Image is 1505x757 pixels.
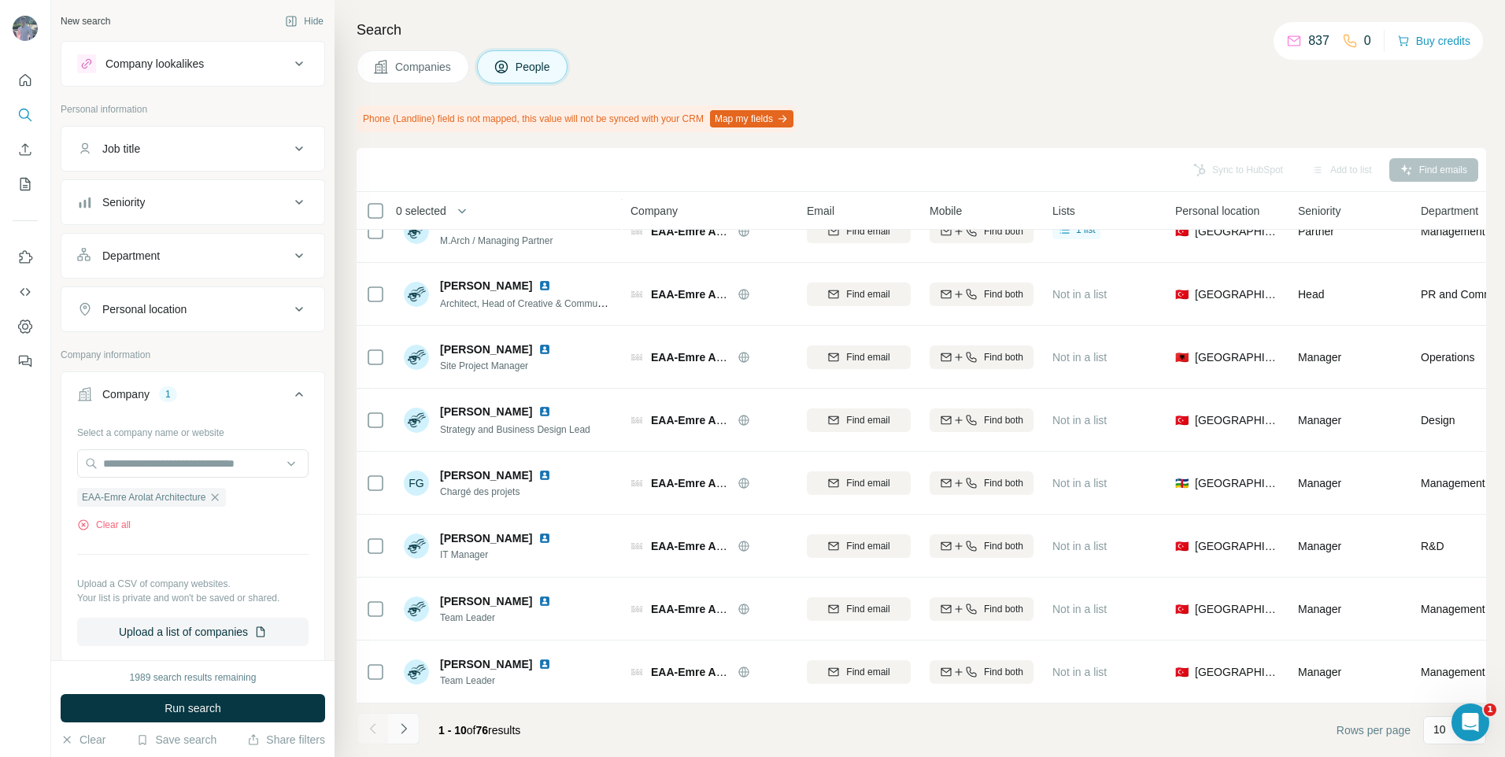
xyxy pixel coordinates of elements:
span: 🇹🇷 [1175,601,1189,617]
span: Team Leader [440,674,557,688]
div: Personal location [102,301,187,317]
span: 0 selected [396,203,446,219]
div: Company [102,386,150,402]
div: Department [102,248,160,264]
span: Mobile [930,203,962,219]
div: Seniority [102,194,145,210]
span: [PERSON_NAME] [440,593,532,609]
span: [PERSON_NAME] [440,404,532,419]
button: Find both [930,534,1034,558]
span: Find email [846,350,889,364]
button: Find both [930,282,1034,306]
button: Find email [807,408,911,432]
div: 1989 search results remaining [130,670,257,685]
span: EAA-Emre Arolat Architecture [82,490,205,504]
span: M.Arch / Managing Partner [440,235,553,246]
span: Find email [846,476,889,490]
span: [GEOGRAPHIC_DATA] [1195,538,1279,554]
button: Find both [930,660,1034,684]
span: Email [807,203,834,219]
span: Manager [1298,414,1341,427]
button: Find both [930,345,1034,369]
button: Company1 [61,375,324,419]
button: Company lookalikes [61,45,324,83]
span: Manager [1298,603,1341,615]
span: Manager [1298,666,1341,678]
button: Personal location [61,290,324,328]
img: Logo of EAA-Emre Arolat Architecture [630,414,643,427]
span: EAA-Emre Arolat Architecture [651,540,808,552]
span: Seniority [1298,203,1340,219]
span: 🇦🇱 [1175,349,1189,365]
span: Management [1421,223,1485,239]
span: [GEOGRAPHIC_DATA] [1195,601,1279,617]
span: 🇹🇷 [1175,412,1189,428]
span: Chargé des projets [440,485,557,499]
div: New search [61,14,110,28]
div: FG [404,471,429,496]
span: EAA-Emre Arolat Architecture [651,288,808,301]
span: Find both [984,413,1023,427]
span: Personal location [1175,203,1259,219]
img: LinkedIn logo [538,595,551,607]
span: EAA-Emre Arolat Architecture [651,351,808,364]
button: Hide [274,9,335,33]
button: Find email [807,534,911,558]
span: Find both [984,224,1023,238]
p: Upload a CSV of company websites. [77,577,309,591]
span: Management [1421,601,1485,617]
span: 🇹🇷 [1175,286,1189,302]
span: [GEOGRAPHIC_DATA] [1195,664,1279,680]
span: [GEOGRAPHIC_DATA] [1195,223,1279,239]
button: Quick start [13,66,38,94]
span: 🇨🇫 [1175,475,1189,491]
button: Use Surfe API [13,278,38,306]
span: [PERSON_NAME] [440,656,532,672]
div: Job title [102,141,140,157]
button: Find both [930,408,1034,432]
span: [PERSON_NAME] [440,278,532,294]
img: Avatar [404,534,429,559]
span: [GEOGRAPHIC_DATA] [1195,349,1279,365]
span: 1 list [1076,223,1096,237]
img: Logo of EAA-Emre Arolat Architecture [630,540,643,552]
img: Logo of EAA-Emre Arolat Architecture [630,351,643,364]
span: Lists [1052,203,1075,219]
iframe: Intercom live chat [1451,703,1489,741]
button: Buy credits [1397,30,1470,52]
span: Architect, Head of Creative & Communications Department [440,297,686,309]
span: 1 [1484,703,1496,716]
span: Manager [1298,540,1341,552]
span: Not in a list [1052,414,1107,427]
span: [GEOGRAPHIC_DATA] [1195,286,1279,302]
span: Find both [984,602,1023,616]
span: 76 [476,724,489,737]
button: Find email [807,597,911,621]
img: Avatar [404,659,429,685]
span: Partner [1298,225,1334,238]
button: Share filters [247,732,325,748]
button: My lists [13,170,38,198]
img: LinkedIn logo [538,658,551,670]
img: Avatar [404,408,429,433]
span: Find both [984,287,1023,301]
span: People [516,59,552,75]
span: Not in a list [1052,603,1107,615]
div: Phone (Landline) field is not mapped, this value will not be synced with your CRM [357,105,797,132]
span: [GEOGRAPHIC_DATA] [1195,475,1279,491]
span: Design [1421,412,1455,428]
button: Dashboard [13,312,38,341]
span: 🇹🇷 [1175,664,1189,680]
p: Personal information [61,102,325,116]
span: Find email [846,224,889,238]
button: Find email [807,471,911,495]
span: R&D [1421,538,1444,554]
span: Not in a list [1052,288,1107,301]
p: Company information [61,348,325,362]
button: Save search [136,732,216,748]
span: Find both [984,539,1023,553]
span: [GEOGRAPHIC_DATA] [1195,412,1279,428]
span: Not in a list [1052,666,1107,678]
span: [PERSON_NAME] [440,342,532,357]
button: Find both [930,220,1034,243]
